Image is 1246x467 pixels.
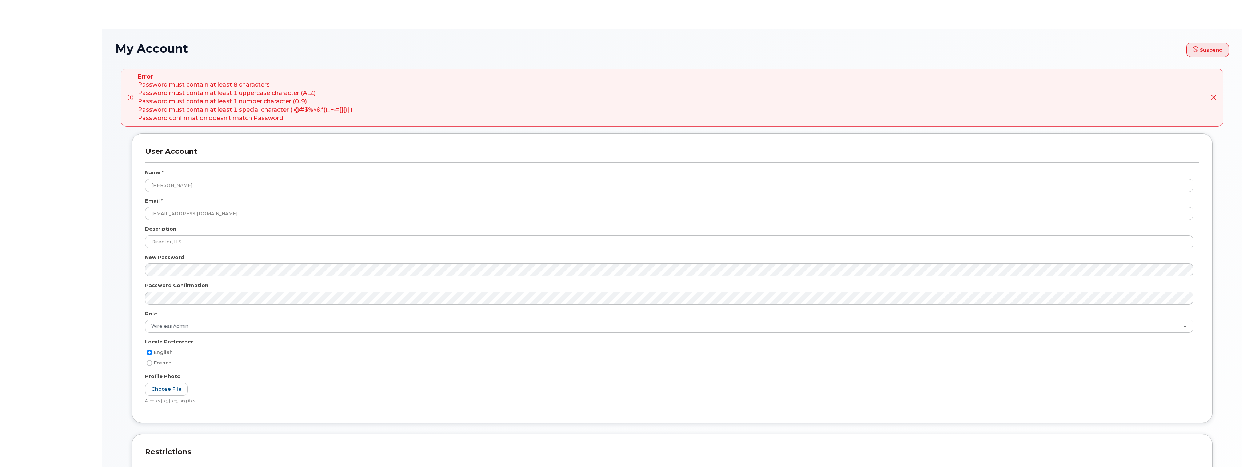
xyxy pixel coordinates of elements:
[147,350,152,355] input: English
[145,447,1199,463] h3: Restrictions
[145,169,164,176] label: Name *
[145,310,157,317] label: Role
[145,338,194,345] label: Locale Preference
[1186,43,1229,57] button: Suspend
[145,373,181,380] label: Profile Photo
[145,282,208,289] label: Password Confirmation
[145,399,1193,404] div: Accepts jpg, jpeg, png files
[115,42,1229,57] h1: My Account
[154,350,173,355] span: English
[145,225,176,232] label: Description
[138,73,352,123] div: Password must contain at least 8 characters Password must contain at least 1 uppercase character ...
[145,147,1199,163] h3: User Account
[145,254,184,261] label: New Password
[147,360,152,366] input: French
[154,360,172,366] span: French
[145,383,188,396] label: Choose File
[138,73,352,81] strong: Error
[145,197,163,204] label: Email *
